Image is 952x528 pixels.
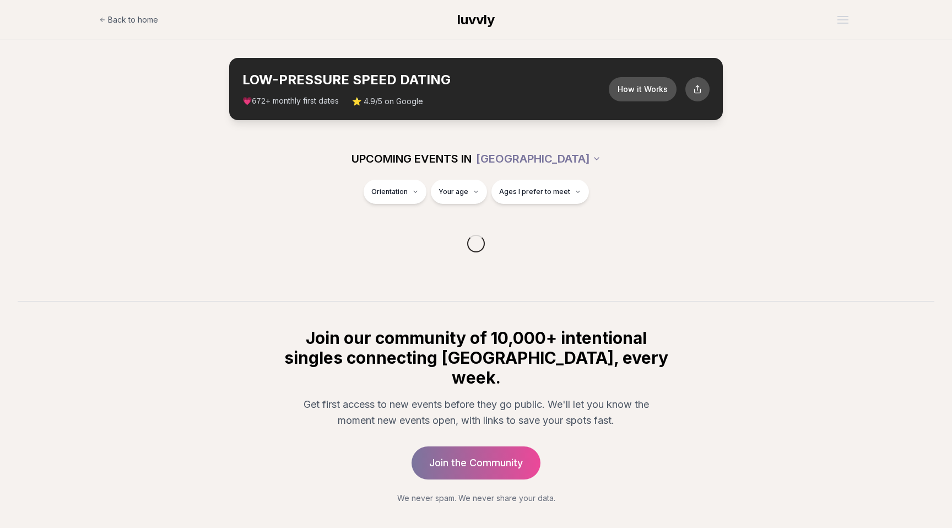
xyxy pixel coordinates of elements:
span: Orientation [371,187,408,196]
span: Ages I prefer to meet [499,187,570,196]
span: 672 [252,97,266,106]
button: How it Works [609,77,677,101]
button: Ages I prefer to meet [491,180,589,204]
h2: Join our community of 10,000+ intentional singles connecting [GEOGRAPHIC_DATA], every week. [282,328,670,387]
a: Back to home [99,9,158,31]
a: luvvly [457,11,495,29]
p: Get first access to new events before they go public. We'll let you know the moment new events op... [291,396,661,429]
button: Open menu [833,12,853,28]
span: UPCOMING EVENTS IN [351,151,472,166]
span: luvvly [457,12,495,28]
span: Your age [439,187,468,196]
button: [GEOGRAPHIC_DATA] [476,147,601,171]
a: Join the Community [412,446,540,479]
button: Your age [431,180,487,204]
h2: LOW-PRESSURE SPEED DATING [242,71,609,89]
span: 💗 + monthly first dates [242,95,339,107]
p: We never spam. We never share your data. [282,493,670,504]
span: ⭐ 4.9/5 on Google [352,96,423,107]
span: Back to home [108,14,158,25]
button: Orientation [364,180,426,204]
